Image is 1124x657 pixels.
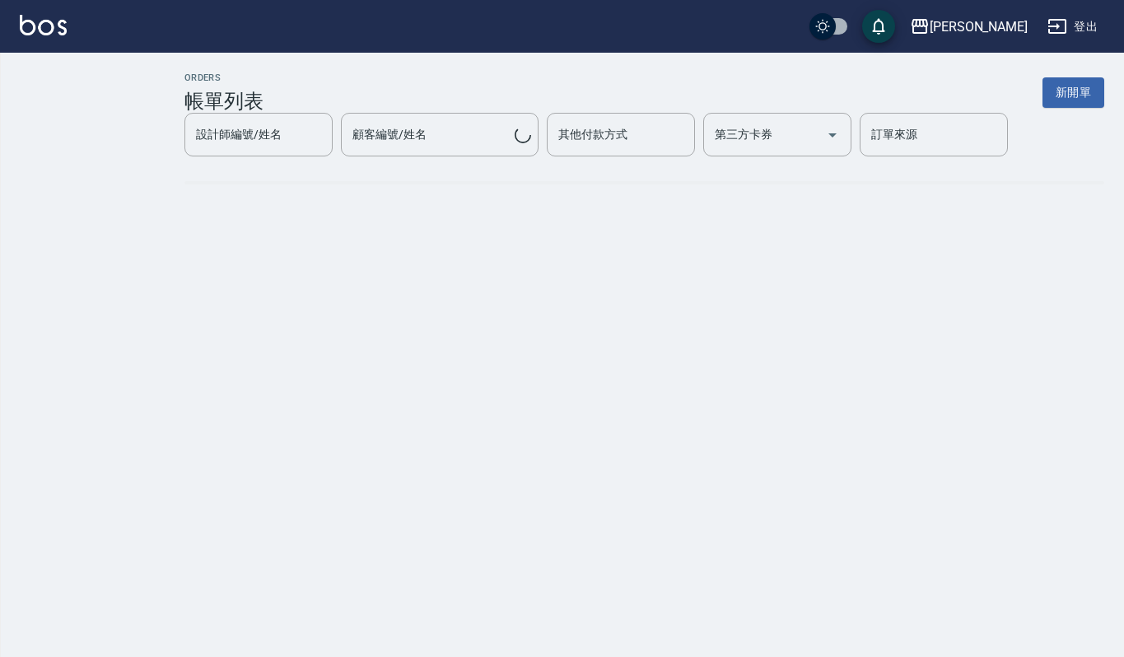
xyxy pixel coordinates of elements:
[1041,12,1104,42] button: 登出
[930,16,1028,37] div: [PERSON_NAME]
[1042,84,1104,100] a: 新開單
[862,10,895,43] button: save
[184,72,264,83] h2: ORDERS
[819,122,846,148] button: Open
[20,15,67,35] img: Logo
[1042,77,1104,108] button: 新開單
[903,10,1034,44] button: [PERSON_NAME]
[184,90,264,113] h3: 帳單列表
